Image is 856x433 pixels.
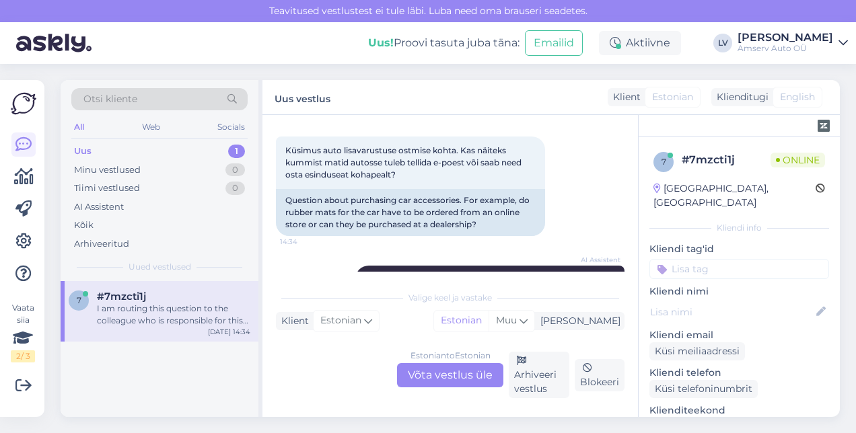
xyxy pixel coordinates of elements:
div: Minu vestlused [74,163,141,177]
label: Uus vestlus [275,88,330,106]
div: LV [713,34,732,52]
div: Uus [74,145,92,158]
div: Klienditugi [711,90,769,104]
p: Klienditeekond [649,403,829,418]
div: Kõik [74,219,94,232]
div: All [71,118,87,136]
div: Question about purchasing car accessories. For example, do rubber mats for the car have to be ord... [276,189,545,236]
div: Kliendi info [649,222,829,234]
div: 0 [225,163,245,177]
span: AI Assistent [570,255,620,265]
div: [PERSON_NAME] [535,314,620,328]
div: Socials [215,118,248,136]
span: Uued vestlused [129,261,191,273]
div: # 7mzcti1j [682,152,771,168]
div: I am routing this question to the colleague who is responsible for this topic. The reply might ta... [97,303,250,327]
div: Tiimi vestlused [74,182,140,195]
span: Estonian [652,90,693,104]
span: 14:34 [280,237,330,247]
span: English [780,90,815,104]
input: Lisa nimi [650,305,814,319]
div: Proovi tasuta juba täna: [368,35,520,51]
span: Otsi kliente [83,92,137,106]
div: Aktiivne [599,31,681,55]
div: Klient [608,90,641,104]
div: Küsi telefoninumbrit [649,380,758,398]
p: Kliendi telefon [649,366,829,380]
p: Kliendi tag'id [649,242,829,256]
div: Arhiveeritud [74,237,129,251]
div: AI Assistent [74,200,124,214]
div: Amserv Auto OÜ [738,43,833,54]
button: Emailid [525,30,583,56]
div: Web [139,118,163,136]
div: 2 / 3 [11,350,35,362]
span: 7 [77,295,81,305]
span: 7 [662,157,666,167]
div: Estonian [434,311,489,331]
div: Võta vestlus üle [397,363,503,387]
p: Kliendi email [649,328,829,342]
div: 1 [228,145,245,158]
img: zendesk [818,120,830,132]
span: Küsimus auto lisavarustuse ostmise kohta. Kas näiteks kummist matid autosse tuleb tellida e-poest... [285,145,524,180]
div: 0 [225,182,245,195]
div: [PERSON_NAME] [738,32,833,43]
input: Lisa tag [649,259,829,279]
span: Muu [496,314,517,326]
div: Küsi meiliaadressi [649,342,745,360]
span: Online [771,153,825,167]
div: Klient [276,314,309,328]
div: Arhiveeri vestlus [509,352,569,398]
div: [DATE] 14:34 [208,327,250,337]
div: Vaata siia [11,302,35,362]
div: Blokeeri [575,359,625,391]
b: Uus! [368,36,394,49]
img: Askly Logo [11,91,36,116]
span: #7mzcti1j [97,290,146,303]
p: Kliendi nimi [649,284,829,299]
div: Estonian to Estonian [411,350,491,362]
a: [PERSON_NAME]Amserv Auto OÜ [738,32,848,54]
span: Estonian [320,313,361,328]
div: Valige keel ja vastake [276,292,625,304]
div: [GEOGRAPHIC_DATA], [GEOGRAPHIC_DATA] [653,182,816,210]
